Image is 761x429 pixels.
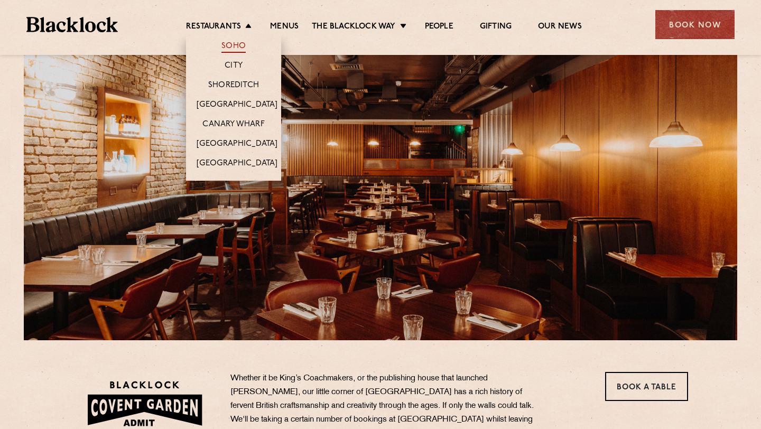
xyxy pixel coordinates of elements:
[270,22,299,33] a: Menus
[186,22,241,33] a: Restaurants
[225,61,243,72] a: City
[197,158,277,170] a: [GEOGRAPHIC_DATA]
[480,22,512,33] a: Gifting
[221,41,246,53] a: Soho
[208,80,259,92] a: Shoreditch
[538,22,582,33] a: Our News
[26,17,118,32] img: BL_Textured_Logo-footer-cropped.svg
[202,119,264,131] a: Canary Wharf
[605,372,688,401] a: Book a Table
[197,139,277,151] a: [GEOGRAPHIC_DATA]
[197,100,277,111] a: [GEOGRAPHIC_DATA]
[655,10,735,39] div: Book Now
[425,22,453,33] a: People
[312,22,395,33] a: The Blacklock Way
